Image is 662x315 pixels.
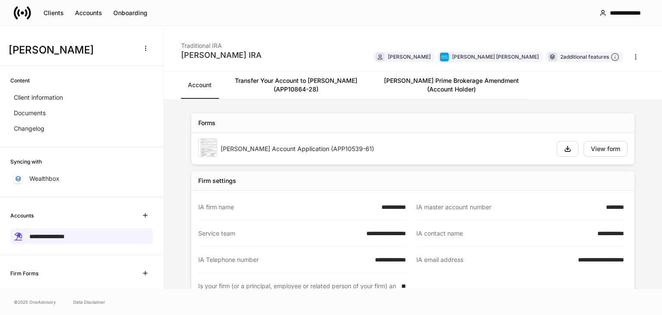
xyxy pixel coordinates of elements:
[75,10,102,16] div: Accounts
[416,229,592,238] div: IA contact name
[113,10,147,16] div: Onboarding
[416,255,573,265] div: IA email address
[181,50,262,60] div: [PERSON_NAME] IRA
[10,105,153,121] a: Documents
[440,53,449,61] img: charles-schwab-BFYFdbvS.png
[73,299,105,306] a: Data Disclaimer
[10,90,153,105] a: Client information
[198,282,396,299] div: Is your firm (or a principal, employee or related person of your firm) an owner, executor, guardi...
[10,269,38,277] h6: Firm Forms
[591,146,620,152] div: View form
[181,71,219,99] a: Account
[416,203,601,211] div: IA master account number
[388,53,431,61] div: [PERSON_NAME]
[44,10,64,16] div: Clients
[198,229,361,238] div: Service team
[38,6,69,20] button: Clients
[10,211,34,220] h6: Accounts
[198,119,215,127] div: Forms
[10,121,153,136] a: Changelog
[374,71,529,99] a: [PERSON_NAME] Prime Brokerage Amendment (Account Holder)
[198,203,376,211] div: IA firm name
[560,53,619,62] div: 2 additional features
[108,6,153,20] button: Onboarding
[69,6,108,20] button: Accounts
[198,176,236,185] div: Firm settings
[584,141,628,157] button: View form
[14,299,56,306] span: © 2025 OneAdvisory
[452,53,539,61] div: [PERSON_NAME] [PERSON_NAME]
[10,171,153,186] a: Wealthbox
[181,36,262,50] div: Traditional IRA
[14,93,63,102] p: Client information
[198,255,370,264] div: IA Telephone number
[10,76,30,85] h6: Content
[219,71,374,99] a: Transfer Your Account to [PERSON_NAME] (APP10864-28)
[221,145,550,153] div: [PERSON_NAME] Account Application (APP10539-61)
[14,124,44,133] p: Changelog
[9,43,133,57] h3: [PERSON_NAME]
[29,174,59,183] p: Wealthbox
[10,157,42,166] h6: Syncing with
[14,109,46,117] p: Documents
